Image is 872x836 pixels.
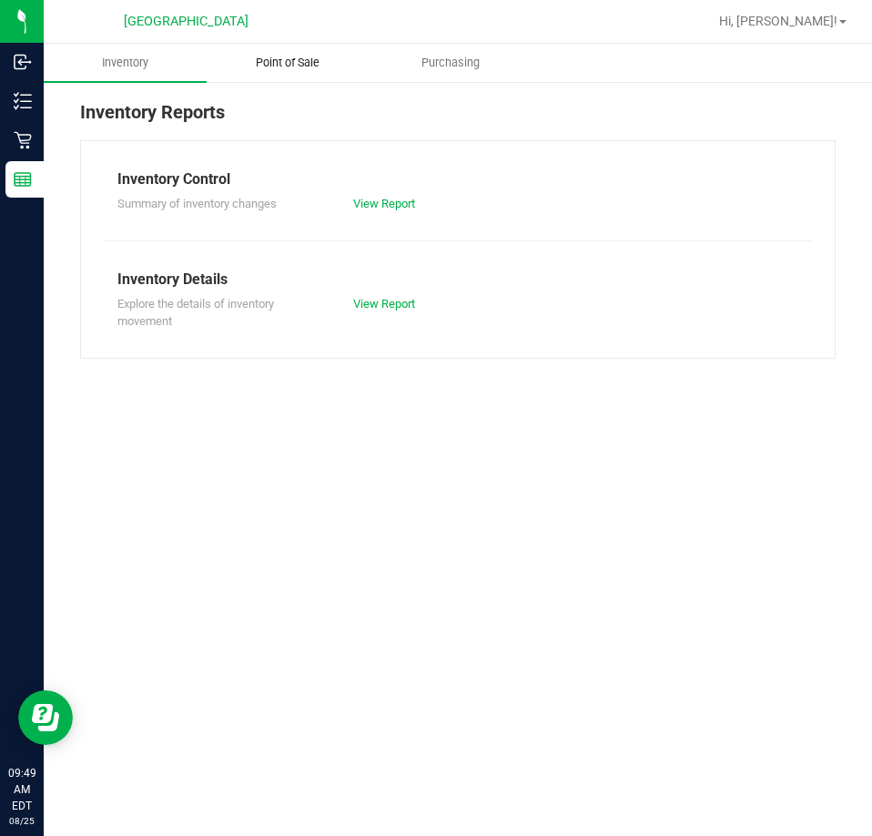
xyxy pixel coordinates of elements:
[117,197,277,210] span: Summary of inventory changes
[14,53,32,71] inline-svg: Inbound
[353,297,415,311] a: View Report
[207,44,370,82] a: Point of Sale
[14,92,32,110] inline-svg: Inventory
[353,197,415,210] a: View Report
[14,131,32,149] inline-svg: Retail
[369,44,532,82] a: Purchasing
[8,814,35,828] p: 08/25
[117,269,798,291] div: Inventory Details
[8,765,35,814] p: 09:49 AM EDT
[117,297,274,329] span: Explore the details of inventory movement
[44,44,207,82] a: Inventory
[77,55,173,71] span: Inventory
[124,14,248,29] span: [GEOGRAPHIC_DATA]
[18,690,73,745] iframe: Resource center
[14,170,32,189] inline-svg: Reports
[397,55,504,71] span: Purchasing
[231,55,344,71] span: Point of Sale
[117,168,798,190] div: Inventory Control
[80,98,836,140] div: Inventory Reports
[719,14,837,28] span: Hi, [PERSON_NAME]!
